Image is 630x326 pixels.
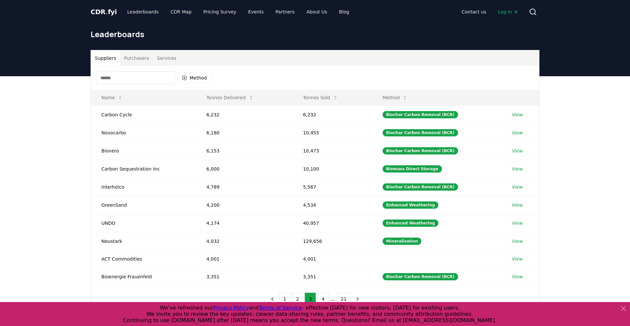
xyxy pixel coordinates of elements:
[498,9,518,15] span: Log in
[383,129,458,136] div: Biochar Carbon Removal (BCR)
[352,292,363,306] button: next page
[91,29,539,39] h1: Leaderboards
[96,91,128,104] button: Name
[383,201,439,209] div: Enhanced Weathering
[243,6,269,18] a: Events
[196,196,292,214] td: 4,200
[198,6,241,18] a: Pricing Survey
[91,124,196,142] td: Novocarbo
[298,91,343,104] button: Tonnes Sold
[383,220,439,227] div: Enhanced Weathering
[377,91,413,104] button: Method
[279,292,291,306] button: 1
[383,273,458,280] div: Biochar Carbon Removal (BCR)
[383,111,458,118] div: Biochar Carbon Removal (BCR)
[91,250,196,268] td: ACT Commodities
[91,142,196,160] td: Bionero
[512,273,523,280] a: View
[201,91,259,104] button: Tonnes Delivered
[292,142,372,160] td: 10,473
[292,105,372,124] td: 6,232
[292,250,372,268] td: 4,001
[196,160,292,178] td: 6,000
[196,178,292,196] td: 4,789
[196,268,292,286] td: 3,351
[106,8,108,16] span: .
[196,105,292,124] td: 6,232
[91,232,196,250] td: Neustark
[337,292,351,306] button: 21
[292,232,372,250] td: 129,656
[334,6,354,18] a: Blog
[317,292,329,306] button: 4
[512,238,523,244] a: View
[493,6,524,18] a: Log in
[512,256,523,262] a: View
[512,166,523,172] a: View
[330,295,335,303] li: ...
[292,214,372,232] td: 40,957
[512,129,523,136] a: View
[512,148,523,154] a: View
[91,50,120,66] button: Suppliers
[383,238,422,245] div: Mineralization
[91,8,117,16] span: CDR fyi
[91,7,117,16] a: CDR.fyi
[196,214,292,232] td: 4,174
[383,165,442,173] div: Biomass Direct Storage
[178,73,211,83] button: Method
[512,220,523,226] a: View
[292,292,304,306] button: 2
[196,250,292,268] td: 4,001
[91,178,196,196] td: Interholco
[456,6,492,18] a: Contact us
[91,160,196,178] td: Carbon Sequestration Inc
[120,50,153,66] button: Purchasers
[267,292,278,306] button: previous page
[383,183,458,191] div: Biochar Carbon Removal (BCR)
[122,6,164,18] a: Leaderboards
[122,6,354,18] nav: Main
[196,124,292,142] td: 6,180
[91,196,196,214] td: GreenSand
[196,142,292,160] td: 6,153
[292,268,372,286] td: 3,351
[91,105,196,124] td: Carbon Cycle
[196,232,292,250] td: 4,032
[304,292,316,306] button: 3
[292,160,372,178] td: 10,100
[91,214,196,232] td: UNDO
[456,6,524,18] nav: Main
[292,124,372,142] td: 10,455
[165,6,197,18] a: CDR Map
[153,50,180,66] button: Services
[270,6,300,18] a: Partners
[512,184,523,190] a: View
[512,202,523,208] a: View
[301,6,332,18] a: About Us
[383,147,458,154] div: Biochar Carbon Removal (BCR)
[512,111,523,118] a: View
[292,178,372,196] td: 5,567
[292,196,372,214] td: 4,534
[91,268,196,286] td: Bioenergie Frauenfeld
